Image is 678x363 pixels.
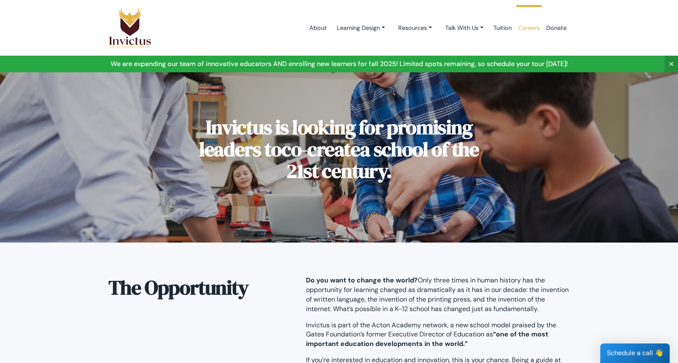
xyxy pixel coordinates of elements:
[306,321,570,349] p: Invictus is part of the Acton Academy network, a new school model praised by the Gates Foundation...
[515,10,543,46] a: Careers
[187,116,491,182] h1: Invictus is looking for promising leaders to a school of the 21st century.
[108,7,152,49] img: Logo
[439,20,490,36] a: Talk With Us
[306,276,570,314] p: Only three times in human history has the opportunity for learning changed as dramatically as it ...
[392,20,439,36] a: Resources
[306,330,548,348] strong: “one of the most important education developments in the world.”
[108,276,293,300] h2: The Opportunity
[281,135,360,163] span: co-create
[490,10,515,46] a: Tuition
[306,276,418,285] strong: Do you want to change the world?
[330,20,392,36] a: Learning Design
[543,10,570,46] a: Donate
[306,10,330,46] a: About
[600,343,670,363] div: Schedule a call 👋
